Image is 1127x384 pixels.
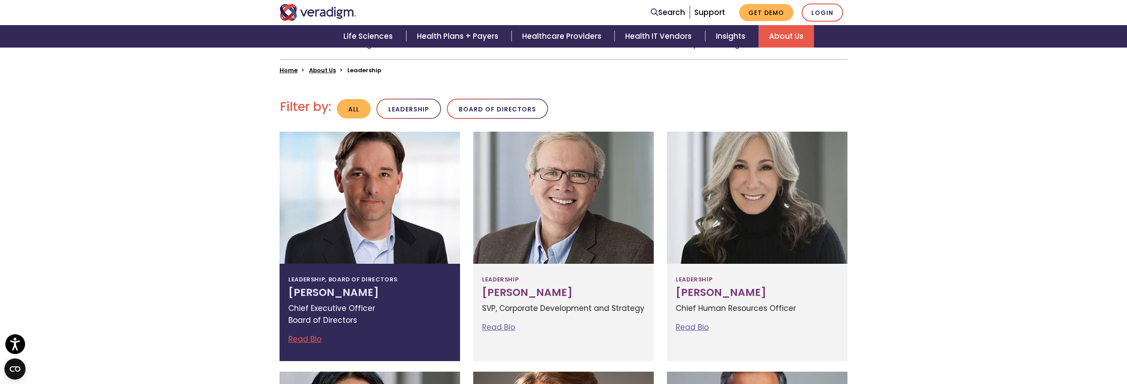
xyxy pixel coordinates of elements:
a: About Us [759,25,814,48]
span: Leadership [676,273,712,287]
a: Login [802,4,843,22]
p: Chief Human Resources Officer [676,303,839,314]
h3: [PERSON_NAME] [288,287,451,299]
a: About Us [309,66,336,74]
h3: [PERSON_NAME] [482,287,645,299]
a: Life Sciences [333,25,406,48]
iframe: Drift Chat Widget [958,321,1116,373]
a: Read Bio [676,322,709,332]
button: Open CMP widget [4,358,26,380]
h2: Filter by: [280,100,331,114]
p: Chief Executive Officer Board of Directors [288,303,451,326]
button: Leadership [376,99,441,119]
a: Read Bio [482,322,515,332]
a: Get Demo [739,4,793,21]
a: Read Bio [288,334,321,344]
span: Leadership, Board of Directors [288,273,398,287]
a: Veradigm Network [343,41,409,49]
a: Search [651,7,685,18]
a: Healthcare Providers [512,25,615,48]
a: Health IT Vendors [615,25,705,48]
a: Insights [705,25,759,48]
a: Health Plans + Payers [406,25,512,48]
a: Events [570,41,593,49]
img: Veradigm logo [280,4,357,21]
a: Early Talent Program [680,41,754,49]
h3: [PERSON_NAME] [676,287,839,299]
span: Leadership [482,273,519,287]
button: All [337,99,371,119]
p: SVP, Corporate Development and Strategy [482,303,645,314]
a: Home [280,66,298,74]
a: Support [694,7,725,18]
button: Board of Directors [447,99,548,119]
